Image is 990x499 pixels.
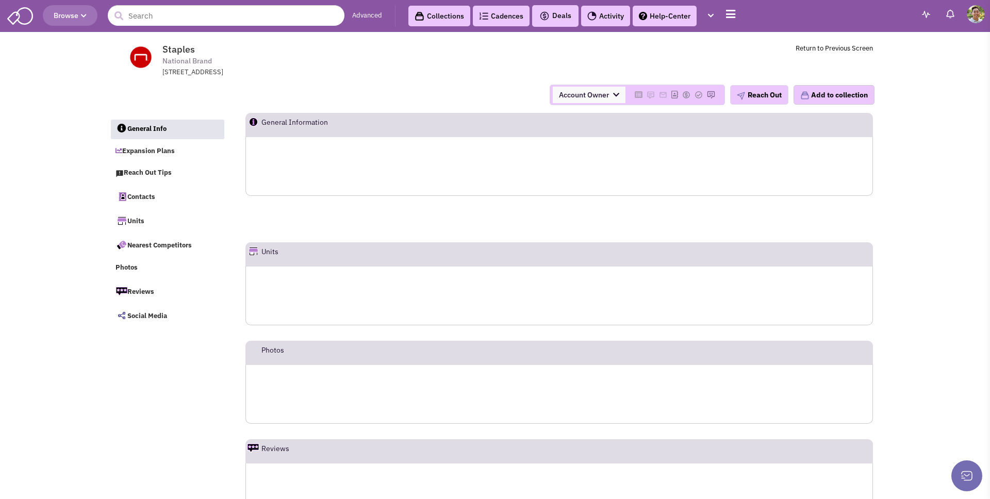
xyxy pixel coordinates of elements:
[796,44,873,53] a: Return to Previous Screen
[110,163,224,183] a: Reach Out Tips
[473,6,530,26] a: Cadences
[261,341,284,364] h2: Photos
[261,440,289,462] h2: Reviews
[737,92,745,100] img: plane.png
[110,234,224,256] a: Nearest Competitors
[408,6,470,26] a: Collections
[43,5,97,26] button: Browse
[800,91,810,100] img: icon-collection-lavender.png
[162,56,212,66] span: National Brand
[110,210,224,231] a: Units
[7,5,33,25] img: SmartAdmin
[110,305,224,326] a: Social Media
[117,44,164,70] img: www.staples.com
[730,85,788,105] button: Reach Out
[967,5,985,23] img: Kerwin Alvero
[707,91,715,99] img: Please add to your accounts
[108,5,344,26] input: Search
[794,85,874,105] button: Add to collection
[695,91,703,99] img: Please add to your accounts
[539,11,571,20] span: Deals
[110,280,224,302] a: Reviews
[162,68,432,77] div: [STREET_ADDRESS]
[587,11,597,21] img: Activity.png
[111,120,224,139] a: General Info
[536,9,574,23] button: Deals
[647,91,655,99] img: Please add to your accounts
[352,11,382,21] a: Advanced
[261,243,278,265] h2: Units
[479,12,488,20] img: Cadences_logo.png
[110,258,224,278] a: Photos
[553,87,625,103] span: Account Owner
[415,11,424,21] img: icon-collection-lavender-black.svg
[54,11,87,20] span: Browse
[633,6,697,26] a: Help-Center
[639,12,647,20] img: help.png
[261,113,328,136] h2: General Information
[539,10,550,22] img: icon-deals.svg
[162,43,195,55] span: Staples
[581,6,630,26] a: Activity
[110,186,224,207] a: Contacts
[110,142,224,161] a: Expansion Plans
[659,91,667,99] img: Please add to your accounts
[682,91,690,99] img: Please add to your accounts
